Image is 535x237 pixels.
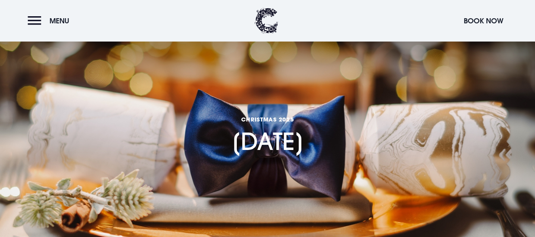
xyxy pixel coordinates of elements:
[460,12,507,29] button: Book Now
[255,8,278,34] img: Clandeboye Lodge
[231,86,304,155] h1: [DATE]
[231,116,304,123] span: CHRISTMAS 2025
[50,16,69,25] span: Menu
[28,12,73,29] button: Menu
